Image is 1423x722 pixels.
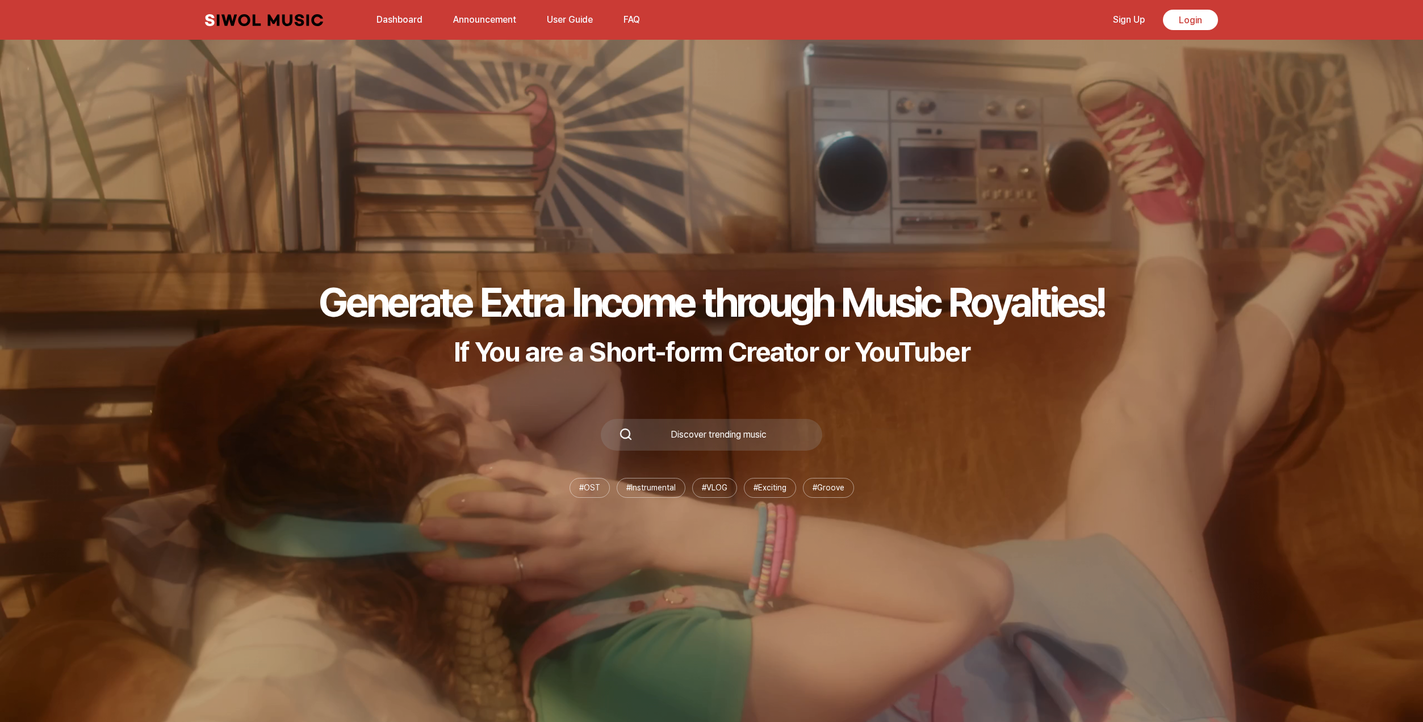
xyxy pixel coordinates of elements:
[803,478,854,498] li: # Groove
[446,7,523,32] a: Announcement
[1106,7,1152,32] a: Sign Up
[617,478,685,498] li: # Instrumental
[570,478,610,498] li: # OST
[633,430,804,439] div: Discover trending music
[692,478,737,498] li: # VLOG
[370,7,429,32] a: Dashboard
[744,478,796,498] li: # Exciting
[617,6,647,33] button: FAQ
[319,335,1104,368] p: If You are a Short-form Creator or YouTuber
[1163,10,1218,30] a: Login
[540,7,600,32] a: User Guide
[319,278,1104,326] h1: Generate Extra Income through Music Royalties!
